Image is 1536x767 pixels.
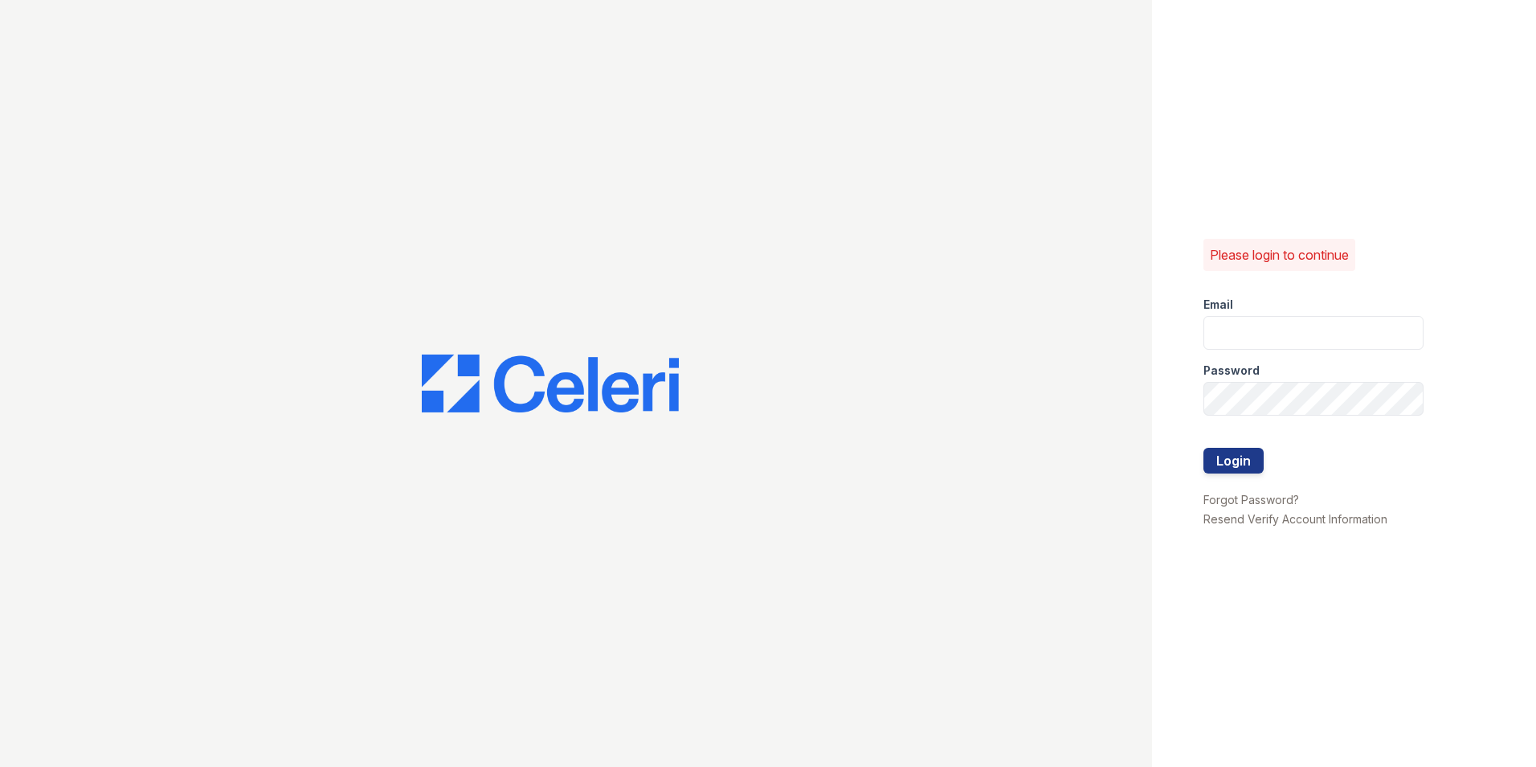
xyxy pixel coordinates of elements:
button: Login [1203,448,1264,474]
a: Forgot Password? [1203,493,1299,507]
label: Password [1203,363,1260,379]
a: Resend Verify Account Information [1203,512,1387,526]
img: CE_Logo_Blue-a8612792a0a2168367f1c8372b55b34899dd931a85d93a1a3d3e32e68fde9ad4.png [422,355,679,412]
label: Email [1203,297,1233,313]
p: Please login to continue [1210,245,1349,265]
